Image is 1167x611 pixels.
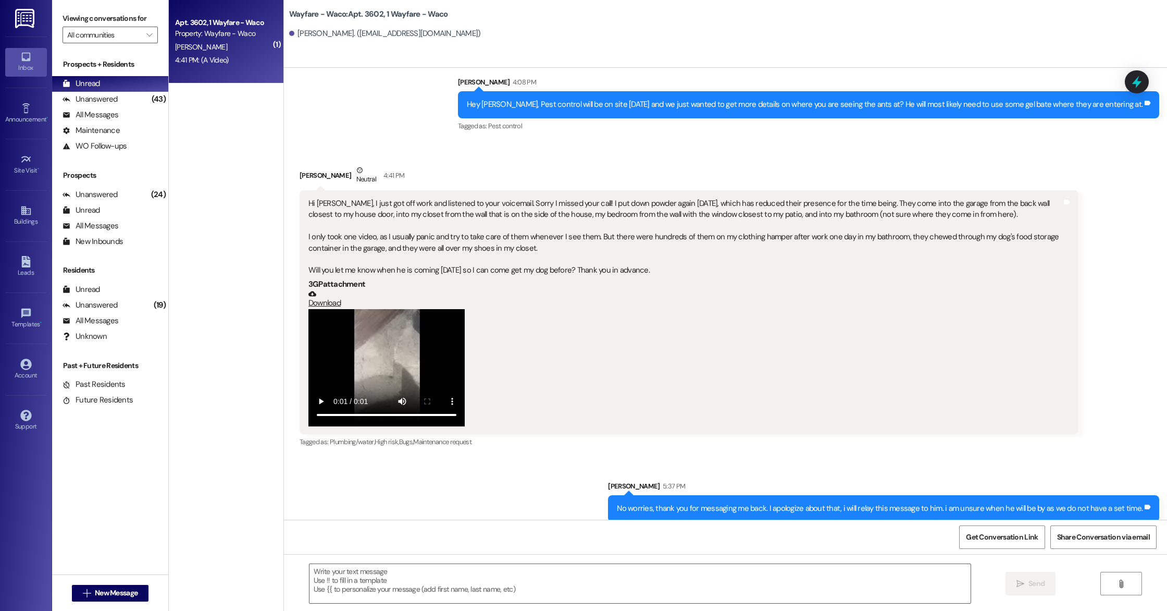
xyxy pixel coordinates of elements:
div: Past + Future Residents [52,360,168,371]
div: Unread [63,284,100,295]
div: [PERSON_NAME] [608,481,1159,495]
b: 3GP attachment [308,279,365,289]
div: Unanswered [63,300,118,311]
div: Prospects [52,170,168,181]
div: Tagged as: [458,118,1159,133]
b: Wayfare - Waco: Apt. 3602, 1 Wayfare - Waco [289,9,448,20]
a: Download [308,290,1062,308]
div: Future Residents [63,395,133,406]
div: Unanswered [63,94,118,105]
div: Residents [52,265,168,276]
div: 4:41 PM [381,170,404,181]
span: Get Conversation Link [966,532,1038,543]
span: Pest control [488,121,522,130]
div: Past Residents [63,379,126,390]
div: [PERSON_NAME] [458,77,1159,91]
i:  [83,589,91,597]
a: Support [5,407,47,435]
i:  [1016,580,1024,588]
div: (24) [148,187,168,203]
div: WO Follow-ups [63,141,127,152]
div: [PERSON_NAME]. ([EMAIL_ADDRESS][DOMAIN_NAME]) [289,28,481,39]
a: Leads [5,253,47,281]
div: Unread [63,205,100,216]
span: Plumbing/water , [330,437,375,446]
div: No worries, thank you for messaging me back. I apologize about that, i will relay this message to... [617,503,1143,514]
button: Get Conversation Link [959,526,1045,549]
span: New Message [95,588,138,598]
div: All Messages [63,221,118,231]
div: Tagged as: [300,434,1079,449]
span: • [38,165,39,173]
div: Unread [63,78,100,89]
div: All Messages [63,315,118,326]
i:  [146,31,152,39]
div: Apt. 3602, 1 Wayfare - Waco [175,17,271,28]
span: [PERSON_NAME] [175,42,227,52]
a: Site Visit • [5,151,47,179]
div: Hi [PERSON_NAME], I just got off work and listened to your voicemail. Sorry I missed your call! I... [308,198,1062,276]
span: Maintenance request [413,437,471,446]
div: 4:08 PM [510,77,536,88]
span: • [40,319,42,326]
div: Property: Wayfare - Waco [175,28,271,39]
div: 5:37 PM [660,481,685,492]
div: Unanswered [63,189,118,200]
span: Bugs , [399,437,414,446]
a: Account [5,356,47,384]
div: Maintenance [63,125,120,136]
span: Share Conversation via email [1057,532,1150,543]
div: New Inbounds [63,236,123,247]
button: Send [1005,572,1056,595]
button: Share Conversation via email [1050,526,1157,549]
span: High risk , [375,437,399,446]
div: Prospects + Residents [52,59,168,70]
label: Viewing conversations for [63,10,158,27]
input: All communities [67,27,141,43]
div: [PERSON_NAME] [300,165,1079,190]
div: (19) [151,297,168,313]
a: Buildings [5,202,47,230]
div: (43) [149,91,168,107]
i:  [1117,580,1125,588]
div: Neutral [354,165,378,187]
span: Send [1028,578,1045,589]
div: 4:41 PM: (A Video) [175,55,228,65]
div: All Messages [63,109,118,120]
span: • [46,114,48,121]
div: Unknown [63,331,107,342]
div: Hey [PERSON_NAME], Pest control will be on site [DATE] and we just wanted to get more details on ... [467,99,1143,110]
a: Inbox [5,48,47,76]
img: ResiDesk Logo [15,9,36,28]
button: New Message [72,585,149,602]
a: Templates • [5,304,47,333]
